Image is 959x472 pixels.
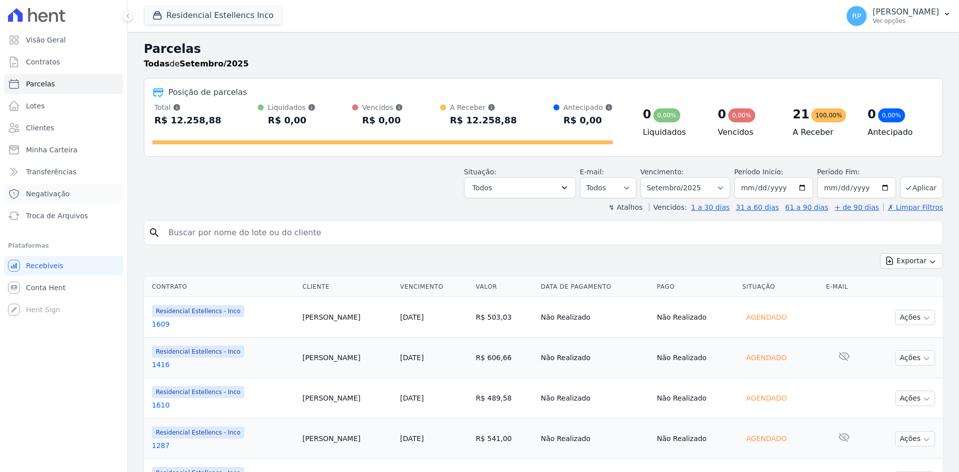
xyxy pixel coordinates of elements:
[473,182,492,194] span: Todos
[640,168,684,176] label: Vencimento:
[180,59,249,68] strong: Setembro/2025
[649,203,687,211] label: Vencidos:
[144,59,170,68] strong: Todas
[736,203,779,211] a: 31 a 60 dias
[144,58,249,70] p: de
[728,108,755,122] div: 0,00%
[154,112,221,128] div: R$ 12.258,88
[152,400,294,410] a: 1610
[738,277,822,297] th: Situação
[878,108,905,122] div: 0,00%
[472,378,536,419] td: R$ 489,58
[26,261,63,271] span: Recebíveis
[472,419,536,459] td: R$ 541,00
[742,432,791,446] div: Agendado
[144,6,282,25] button: Residencial Estellencs Inco
[868,106,876,122] div: 0
[268,102,316,112] div: Liquidados
[883,203,943,211] a: ✗ Limpar Filtros
[26,79,55,89] span: Parcelas
[895,310,935,325] button: Ações
[653,108,680,122] div: 0,00%
[793,106,809,122] div: 21
[152,360,294,370] a: 1416
[643,126,702,138] h4: Liquidados
[144,277,298,297] th: Contrato
[26,283,65,293] span: Conta Hent
[653,338,738,378] td: Não Realizado
[26,57,60,67] span: Contratos
[691,203,730,211] a: 1 a 30 dias
[4,256,123,276] a: Recebíveis
[734,168,783,176] label: Período Inicío:
[472,297,536,338] td: R$ 503,03
[298,419,396,459] td: [PERSON_NAME]
[563,102,613,112] div: Antecipado
[537,378,653,419] td: Não Realizado
[785,203,828,211] a: 61 a 90 dias
[873,17,939,25] p: Ver opções
[298,277,396,297] th: Cliente
[4,52,123,72] a: Contratos
[4,162,123,182] a: Transferências
[400,435,424,443] a: [DATE]
[4,278,123,298] a: Conta Hent
[464,177,576,198] button: Todos
[450,102,517,112] div: A Receber
[26,123,54,133] span: Clientes
[742,391,791,405] div: Agendado
[900,177,943,198] button: Aplicar
[8,240,119,252] div: Plataformas
[852,12,861,19] span: RP
[653,297,738,338] td: Não Realizado
[472,277,536,297] th: Valor
[162,223,939,243] input: Buscar por nome do lote ou do cliente
[653,419,738,459] td: Não Realizado
[450,112,517,128] div: R$ 12.258,88
[472,338,536,378] td: R$ 606,66
[643,106,651,122] div: 0
[608,203,642,211] label: ↯ Atalhos
[4,30,123,50] a: Visão Geral
[4,74,123,94] a: Parcelas
[400,394,424,402] a: [DATE]
[362,102,403,112] div: Vencidos
[895,350,935,366] button: Ações
[400,354,424,362] a: [DATE]
[26,189,70,199] span: Negativação
[464,168,496,176] label: Situação:
[4,118,123,138] a: Clientes
[811,108,846,122] div: 100,00%
[26,35,66,45] span: Visão Geral
[144,40,943,58] h2: Parcelas
[537,277,653,297] th: Data de Pagamento
[742,351,791,365] div: Agendado
[537,338,653,378] td: Não Realizado
[718,106,726,122] div: 0
[835,203,879,211] a: + de 90 dias
[148,227,160,239] i: search
[718,126,777,138] h4: Vencidos
[793,126,852,138] h4: A Receber
[537,419,653,459] td: Não Realizado
[563,112,613,128] div: R$ 0,00
[26,101,45,111] span: Lotes
[4,206,123,226] a: Troca de Arquivos
[152,346,244,358] span: Residencial Estellencs - Inco
[26,145,77,155] span: Minha Carteira
[822,277,867,297] th: E-mail
[817,167,896,177] label: Período Fim:
[268,112,316,128] div: R$ 0,00
[4,96,123,116] a: Lotes
[26,211,88,221] span: Troca de Arquivos
[895,431,935,447] button: Ações
[298,338,396,378] td: [PERSON_NAME]
[895,391,935,406] button: Ações
[4,140,123,160] a: Minha Carteira
[152,427,244,439] span: Residencial Estellencs - Inco
[839,2,959,30] button: RP [PERSON_NAME] Ver opções
[880,253,943,269] button: Exportar
[154,102,221,112] div: Total
[152,441,294,451] a: 1287
[298,297,396,338] td: [PERSON_NAME]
